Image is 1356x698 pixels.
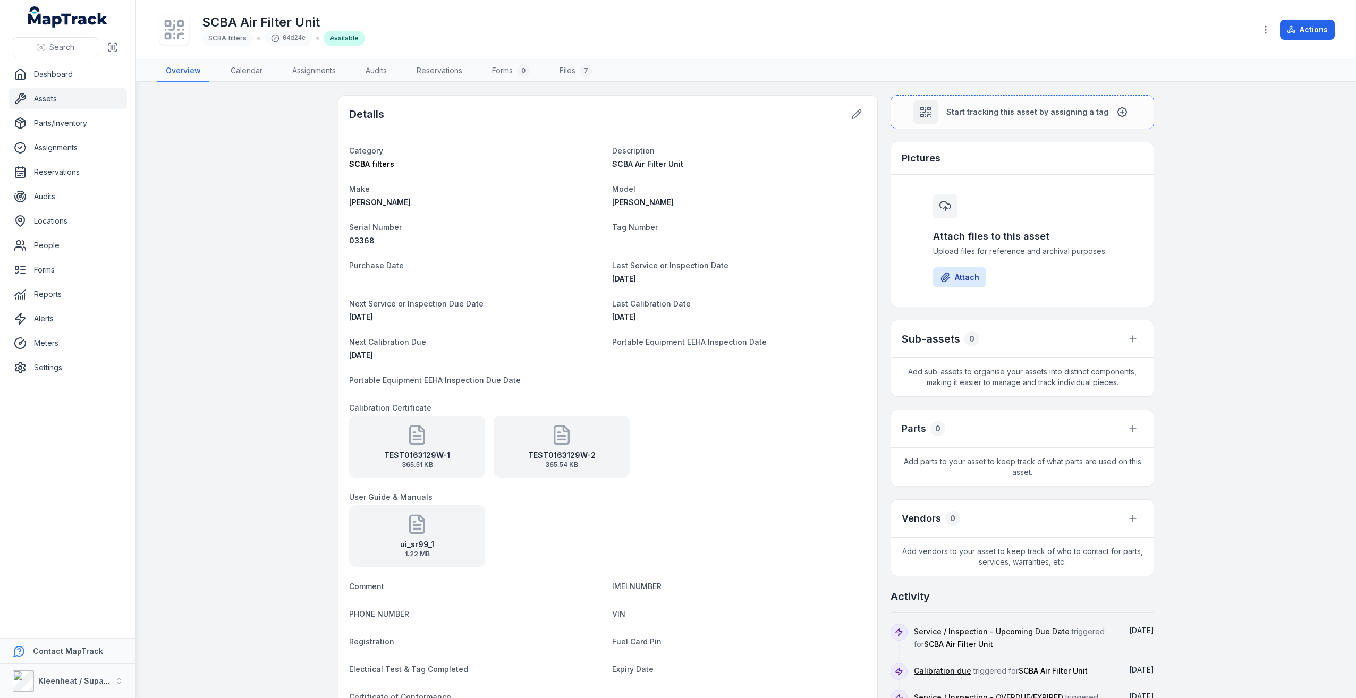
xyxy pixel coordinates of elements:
a: Meters [9,333,127,354]
a: Locations [9,210,127,232]
a: Assignments [9,137,127,158]
a: Forms0 [484,60,538,82]
a: Overview [157,60,209,82]
span: [DATE] [1129,626,1154,635]
time: 06/11/2025, 12:00:00 am [349,312,373,321]
span: triggered for [914,666,1088,675]
span: 365.54 KB [528,461,596,469]
span: Expiry Date [612,665,654,674]
button: Attach [933,267,986,287]
span: Fuel Card Pin [612,637,662,646]
span: Make [349,184,370,193]
span: Electrical Test & Tag Completed [349,665,468,674]
span: SCBA filters [208,34,247,42]
span: Calibration Certificate [349,403,431,412]
span: Tag Number [612,223,658,232]
h2: Activity [891,589,930,604]
span: Comment [349,582,384,591]
div: 0 [964,331,979,346]
span: Add sub-assets to organise your assets into distinct components, making it easier to manage and t... [891,358,1154,396]
a: Audits [357,60,395,82]
strong: Contact MapTrack [33,646,103,656]
h3: Parts [902,421,926,436]
a: Reservations [408,60,471,82]
div: 7 [580,64,592,77]
span: Serial Number [349,223,402,232]
a: Alerts [9,308,127,329]
div: 0 [517,64,530,77]
a: Files7 [551,60,601,82]
a: People [9,235,127,256]
a: Settings [9,357,127,378]
span: [DATE] [1129,665,1154,674]
a: Assignments [284,60,344,82]
time: 07/10/2025, 12:00:00 am [1129,626,1154,635]
h2: Sub-assets [902,331,960,346]
div: 0 [945,511,960,526]
strong: TEST0163129W-1 [384,450,450,461]
a: Reservations [9,161,127,183]
time: 06/11/2024, 12:00:00 am [612,274,636,283]
h3: Pictures [902,151,940,166]
a: Parts/Inventory [9,113,127,134]
span: VIN [612,609,625,618]
h1: SCBA Air Filter Unit [202,14,365,31]
span: Purchase Date [349,261,404,270]
strong: ui_sr99_1 [400,539,434,550]
time: 07/10/2025, 12:00:00 am [1129,665,1154,674]
span: triggered for [914,627,1105,649]
span: IMEI NUMBER [612,582,662,591]
span: Last Service or Inspection Date [612,261,728,270]
span: Next Calibration Due [349,337,426,346]
h2: Details [349,107,384,122]
strong: TEST0163129W-2 [528,450,596,461]
span: [DATE] [612,312,636,321]
h3: Attach files to this asset [933,229,1112,244]
span: Next Service or Inspection Due Date [349,299,484,308]
span: Search [49,42,74,53]
button: Actions [1280,20,1335,40]
a: MapTrack [28,6,108,28]
span: SCBA Air Filter Unit [1019,666,1088,675]
span: [PERSON_NAME] [349,198,411,207]
a: Audits [9,186,127,207]
span: [DATE] [612,274,636,283]
a: Reports [9,284,127,305]
time: 06/11/2025, 12:00:00 am [349,351,373,360]
span: Model [612,184,635,193]
div: 0 [930,421,945,436]
a: Assets [9,88,127,109]
span: Start tracking this asset by assigning a tag [946,107,1108,117]
span: 03368 [349,236,375,245]
span: Add parts to your asset to keep track of what parts are used on this asset. [891,448,1154,486]
span: Portable Equipment EEHA Inspection Date [612,337,767,346]
span: Portable Equipment EEHA Inspection Due Date [349,376,521,385]
span: [DATE] [349,312,373,321]
span: Category [349,146,383,155]
button: Search [13,37,98,57]
span: 1.22 MB [400,550,434,558]
span: User Guide & Manuals [349,492,433,501]
span: PHONE NUMBER [349,609,409,618]
time: 06/11/2024, 12:00:00 am [612,312,636,321]
span: Upload files for reference and archival purposes. [933,246,1112,257]
span: SCBA Air Filter Unit [924,640,993,649]
span: SCBA Air Filter Unit [612,159,683,168]
a: Service / Inspection - Upcoming Due Date [914,626,1070,637]
button: Start tracking this asset by assigning a tag [891,95,1154,129]
div: 04d24e [265,31,312,46]
span: Registration [349,637,394,646]
a: Forms [9,259,127,280]
span: Description [612,146,655,155]
a: Calibration due [914,666,971,676]
a: Calendar [222,60,271,82]
span: [PERSON_NAME] [612,198,674,207]
a: Dashboard [9,64,127,85]
span: [DATE] [349,351,373,360]
span: Add vendors to your asset to keep track of who to contact for parts, services, warranties, etc. [891,538,1154,576]
div: Available [324,31,365,46]
span: SCBA filters [349,159,394,168]
h3: Vendors [902,511,941,526]
span: 365.51 KB [384,461,450,469]
span: Last Calibration Date [612,299,691,308]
